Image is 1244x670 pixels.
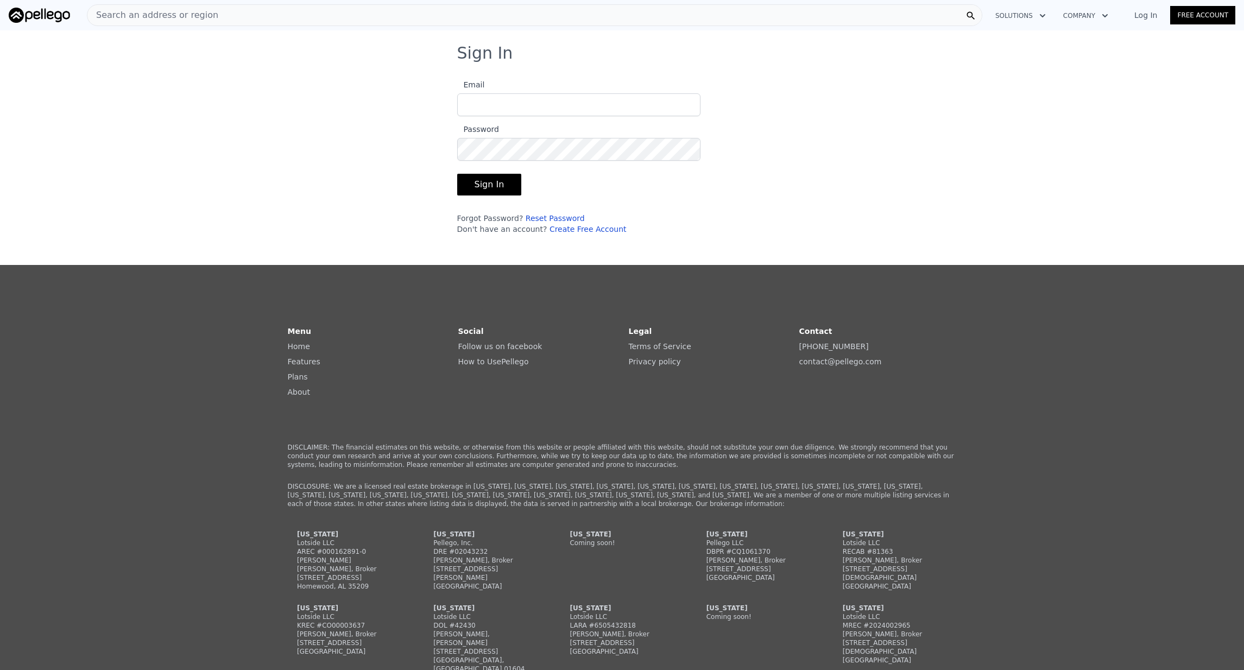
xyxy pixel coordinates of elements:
div: Lotside LLC [297,539,401,547]
div: KREC #CO00003637 [297,621,401,630]
div: [US_STATE] [570,530,674,539]
div: Coming soon! [570,539,674,547]
div: [US_STATE] [706,604,811,612]
div: DRE #02043232 [433,547,538,556]
div: [GEOGRAPHIC_DATA] [706,573,811,582]
div: Pellego, Inc. [433,539,538,547]
div: [US_STATE] [706,530,811,539]
div: [US_STATE] [297,604,401,612]
a: About [288,388,310,396]
div: Lotside LLC [297,612,401,621]
a: Create Free Account [550,225,627,233]
strong: Social [458,327,484,336]
a: Home [288,342,310,351]
div: AREC #000162891-0 [297,547,401,556]
a: Privacy policy [629,357,681,366]
div: Pellego LLC [706,539,811,547]
strong: Contact [799,327,832,336]
div: DBPR #CQ1061370 [706,547,811,556]
div: [STREET_ADDRESS] [297,639,401,647]
span: Password [457,125,499,134]
div: [US_STATE] [843,530,947,539]
div: [US_STATE] [843,604,947,612]
div: [STREET_ADDRESS][DEMOGRAPHIC_DATA] [843,639,947,656]
a: Reset Password [526,214,585,223]
input: Email [457,93,700,116]
img: Pellego [9,8,70,23]
button: Sign In [457,174,522,195]
div: [STREET_ADDRESS][DEMOGRAPHIC_DATA] [843,565,947,582]
div: [US_STATE] [433,530,538,539]
p: DISCLAIMER: The financial estimates on this website, or otherwise from this website or people aff... [288,443,957,469]
div: [PERSON_NAME], Broker [433,556,538,565]
div: [GEOGRAPHIC_DATA] [843,656,947,665]
span: Email [457,80,485,89]
div: [STREET_ADDRESS] [706,565,811,573]
div: [GEOGRAPHIC_DATA] [570,647,674,656]
div: [PERSON_NAME], Broker [297,630,401,639]
div: Lotside LLC [843,539,947,547]
div: [PERSON_NAME], [PERSON_NAME] [433,630,538,647]
div: Forgot Password? Don't have an account? [457,213,700,235]
strong: Menu [288,327,311,336]
div: Homewood, AL 35209 [297,582,401,591]
a: Plans [288,372,308,381]
div: [PERSON_NAME], Broker [706,556,811,565]
div: [STREET_ADDRESS] [433,647,538,656]
div: [US_STATE] [297,530,401,539]
a: How to UsePellego [458,357,529,366]
div: [GEOGRAPHIC_DATA] [843,582,947,591]
div: MREC #2024002965 [843,621,947,630]
div: Lotside LLC [843,612,947,621]
button: Solutions [987,6,1054,26]
a: Terms of Service [629,342,691,351]
div: [US_STATE] [433,604,538,612]
div: RECAB #81363 [843,547,947,556]
div: Coming soon! [706,612,811,621]
div: [PERSON_NAME], Broker [843,630,947,639]
div: [STREET_ADDRESS][PERSON_NAME] [433,565,538,582]
button: Company [1054,6,1117,26]
input: Password [457,138,700,161]
div: [STREET_ADDRESS] [570,639,674,647]
a: contact@pellego.com [799,357,882,366]
p: DISCLOSURE: We are a licensed real estate brokerage in [US_STATE], [US_STATE], [US_STATE], [US_ST... [288,482,957,508]
div: [US_STATE] [570,604,674,612]
div: [GEOGRAPHIC_DATA] [433,582,538,591]
span: Search an address or region [87,9,218,22]
div: [GEOGRAPHIC_DATA] [297,647,401,656]
div: Lotside LLC [433,612,538,621]
strong: Legal [629,327,652,336]
a: [PHONE_NUMBER] [799,342,869,351]
div: LARA #6505432818 [570,621,674,630]
h3: Sign In [457,43,787,63]
a: Log In [1121,10,1170,21]
a: Free Account [1170,6,1235,24]
div: [PERSON_NAME], Broker [843,556,947,565]
div: Lotside LLC [570,612,674,621]
div: [PERSON_NAME], Broker [570,630,674,639]
div: [PERSON_NAME] [PERSON_NAME], Broker [297,556,401,573]
a: Features [288,357,320,366]
div: DOL #42430 [433,621,538,630]
div: [STREET_ADDRESS] [297,573,401,582]
a: Follow us on facebook [458,342,542,351]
